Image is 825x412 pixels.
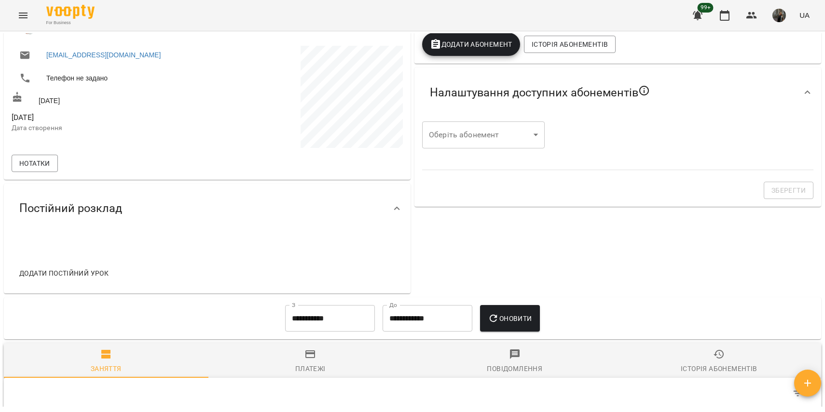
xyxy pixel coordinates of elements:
span: Налаштування доступних абонементів [430,85,650,100]
li: Телефон не задано [12,68,206,88]
button: Історія абонементів [524,36,616,53]
span: 99+ [698,3,714,13]
button: Додати постійний урок [15,265,112,282]
span: Нотатки [19,158,50,169]
span: [DATE] [12,112,206,123]
div: ​ [422,121,545,148]
button: Додати Абонемент [422,33,520,56]
div: Історія абонементів [681,363,757,374]
p: Дата створення [12,123,206,133]
button: Нотатки [12,155,58,172]
span: Постійний розклад [19,201,122,216]
button: UA [796,6,813,24]
span: Оновити [488,313,532,324]
div: Платежі [295,363,326,374]
div: [DATE] [10,90,207,107]
span: Додати постійний урок [19,267,109,279]
div: Заняття [91,363,122,374]
div: Повідомлення [487,363,542,374]
img: 331913643cd58b990721623a0d187df0.png [772,9,786,22]
span: Історія абонементів [532,39,608,50]
span: For Business [46,20,95,26]
span: Додати Абонемент [430,39,512,50]
div: Постійний розклад [4,184,411,233]
div: Table Toolbar [4,378,821,409]
button: Menu [12,4,35,27]
svg: Якщо не обрано жодного, клієнт зможе побачити всі публічні абонементи [638,85,650,96]
div: Налаштування доступних абонементів [414,67,821,118]
a: [EMAIL_ADDRESS][DOMAIN_NAME] [46,50,161,60]
span: UA [799,10,810,20]
img: Voopty Logo [46,5,95,19]
button: Оновити [480,305,539,332]
button: Фільтр [786,382,810,405]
